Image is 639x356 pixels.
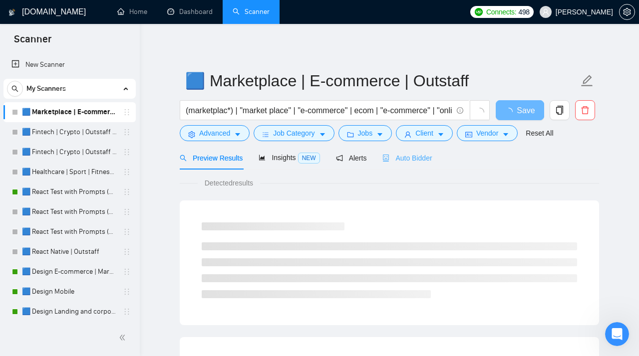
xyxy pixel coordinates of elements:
span: search [180,155,187,162]
span: Save [517,104,535,117]
input: Scanner name... [185,68,579,93]
span: Preview Results [180,154,243,162]
span: info-circle [457,107,463,114]
span: holder [123,188,131,196]
span: loading [475,108,484,117]
span: Jobs [358,128,373,139]
a: searchScanner [233,7,270,16]
a: 🟦 React Test with Prompts (High) [22,202,117,222]
span: user [404,131,411,138]
button: barsJob Categorycaret-down [254,125,334,141]
button: folderJobscaret-down [338,125,392,141]
span: caret-down [319,131,326,138]
span: 498 [518,6,529,17]
button: copy [550,100,570,120]
span: Vendor [476,128,498,139]
span: holder [123,288,131,296]
span: holder [123,168,131,176]
button: Save [496,100,544,120]
span: Advanced [199,128,230,139]
a: 🟦 React Test with Prompts (Mid Rates) [22,222,117,242]
span: holder [123,308,131,316]
button: search [7,81,23,97]
a: 🟦 Design Landing and corporate [22,302,117,322]
button: settingAdvancedcaret-down [180,125,250,141]
span: Job Category [273,128,315,139]
span: setting [188,131,195,138]
span: Scanner [6,32,59,53]
input: Search Freelance Jobs... [186,104,452,117]
a: 🟦 React Test with Prompts (Max) [22,182,117,202]
span: caret-down [437,131,444,138]
iframe: Intercom live chat [605,322,629,346]
button: delete [575,100,595,120]
span: holder [123,268,131,276]
span: caret-down [376,131,383,138]
span: double-left [119,333,129,343]
span: Insights [259,154,319,162]
span: robot [382,155,389,162]
button: userClientcaret-down [396,125,453,141]
span: user [542,8,549,15]
span: setting [620,8,635,16]
a: dashboardDashboard [167,7,213,16]
a: 🟦 Fintech | Crypto | Outstaff (Mid Rates) [22,142,117,162]
span: copy [550,106,569,115]
img: logo [8,4,15,20]
a: Reset All [526,128,553,139]
span: search [7,85,22,92]
a: New Scanner [11,55,128,75]
span: holder [123,228,131,236]
span: Detected results [198,178,260,188]
a: 🟦 Healthcare | Sport | Fitness | Outstaff [22,162,117,182]
span: caret-down [502,131,509,138]
a: 🟦 Design Mobile [22,282,117,302]
span: My Scanners [26,79,66,99]
span: holder [123,128,131,136]
span: holder [123,108,131,116]
span: Connects: [486,6,516,17]
img: upwork-logo.png [475,8,483,16]
span: NEW [298,153,320,164]
span: area-chart [259,154,266,161]
span: Auto Bidder [382,154,432,162]
span: holder [123,248,131,256]
span: holder [123,208,131,216]
span: Client [415,128,433,139]
span: delete [576,106,595,115]
li: New Scanner [3,55,136,75]
span: caret-down [234,131,241,138]
span: Alerts [336,154,367,162]
button: setting [619,4,635,20]
span: edit [581,74,594,87]
a: 🟦 Design E-commerce | Marketplace [22,262,117,282]
a: 🟦 React Native | Outstaff [22,242,117,262]
span: notification [336,155,343,162]
a: setting [619,8,635,16]
a: 🟦 Fintech | Crypto | Outstaff (Max - High Rates) [22,122,117,142]
span: idcard [465,131,472,138]
span: loading [505,108,517,116]
span: holder [123,148,131,156]
a: 🟦 Marketplace | E-commerce | Outstaff [22,102,117,122]
button: idcardVendorcaret-down [457,125,518,141]
span: bars [262,131,269,138]
a: homeHome [117,7,147,16]
span: folder [347,131,354,138]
